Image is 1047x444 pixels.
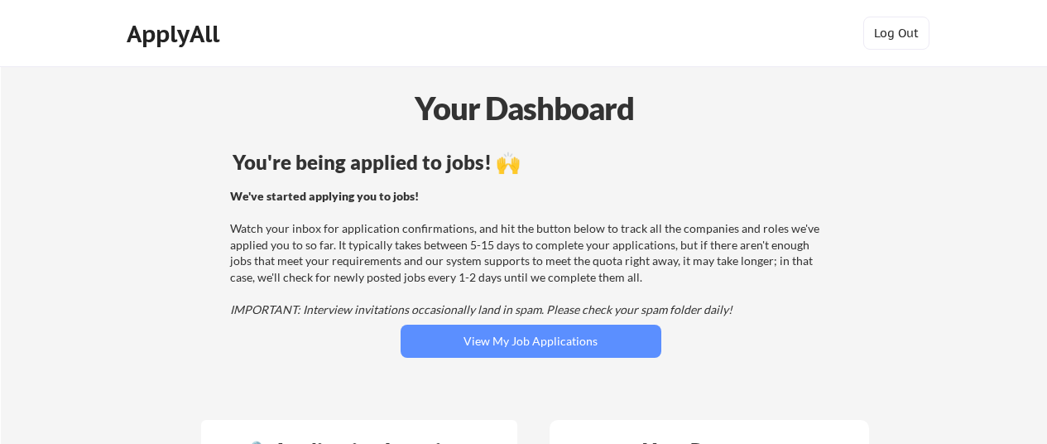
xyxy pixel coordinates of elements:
button: Log Out [863,17,929,50]
button: View My Job Applications [401,325,661,358]
div: You're being applied to jobs! 🙌 [233,152,829,172]
div: Your Dashboard [2,84,1047,132]
strong: We've started applying you to jobs! [230,189,419,203]
em: IMPORTANT: Interview invitations occasionally land in spam. Please check your spam folder daily! [230,302,732,316]
div: Watch your inbox for application confirmations, and hit the button below to track all the compani... [230,188,827,318]
div: ApplyAll [127,20,224,48]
